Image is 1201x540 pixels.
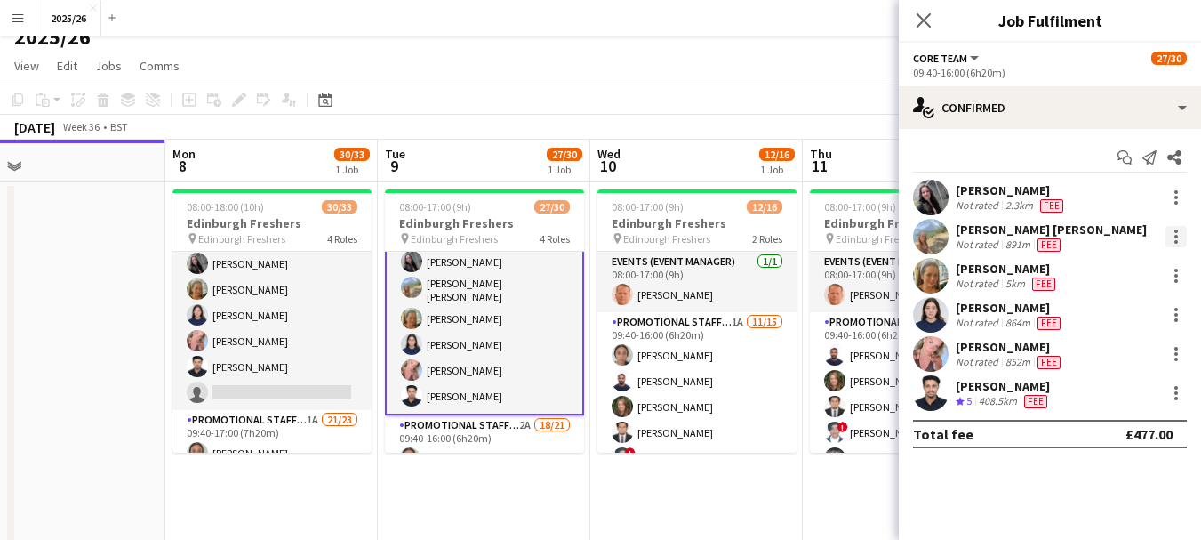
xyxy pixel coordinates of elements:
div: 2.3km [1002,198,1037,213]
div: [PERSON_NAME] [PERSON_NAME] [956,222,1147,238]
div: Crew has different fees then in role [1034,355,1064,369]
h3: Job Fulfilment [899,9,1201,32]
span: Edinburgh Freshers [623,232,710,246]
a: View [7,54,46,77]
app-card-role: Events (Event Manager)1/108:00-17:00 (9h)[PERSON_NAME] [810,252,1009,312]
span: ! [625,447,636,458]
span: 4 Roles [327,232,357,246]
span: Fee [1040,199,1063,213]
div: Crew has different fees then in role [1021,394,1051,409]
span: 08:00-17:00 (9h) [399,200,471,214]
a: Edit [50,54,84,77]
div: 852m [1002,355,1034,369]
span: 11 [807,156,832,176]
app-job-card: 08:00-18:00 (10h)30/33Edinburgh Freshers Edinburgh Freshers4 Roles[PERSON_NAME]Core Team3A5/609:4... [172,189,372,453]
div: £477.00 [1125,425,1173,443]
span: Comms [140,58,180,74]
div: [PERSON_NAME] [956,378,1051,394]
h1: 2025/26 [14,24,91,51]
span: ! [837,422,848,432]
span: Edinburgh Freshers [836,232,923,246]
span: Jobs [95,58,122,74]
div: [PERSON_NAME] [956,261,1059,277]
span: 27/30 [1151,52,1187,65]
div: [PERSON_NAME] [956,300,1064,316]
div: 891m [1002,238,1034,252]
span: Edinburgh Freshers [198,232,285,246]
app-card-role: Events (Event Manager)1/108:00-17:00 (9h)[PERSON_NAME] [597,252,797,312]
div: [PERSON_NAME] [956,182,1067,198]
div: Not rated [956,277,1002,291]
div: Not rated [956,355,1002,369]
span: Fee [1037,238,1061,252]
span: Fee [1032,278,1055,291]
span: Core Team [913,52,967,65]
h3: Edinburgh Freshers [810,215,1009,231]
div: Total fee [913,425,973,443]
div: BST [110,120,128,133]
a: Comms [132,54,187,77]
span: 08:00-18:00 (10h) [187,200,264,214]
span: View [14,58,39,74]
h3: Edinburgh Freshers [385,215,584,231]
div: 09:40-16:00 (6h20m) [913,66,1187,79]
div: Not rated [956,316,1002,330]
span: 9 [382,156,405,176]
span: 5 [966,394,972,407]
div: Crew has different fees then in role [1037,198,1067,213]
span: Wed [597,146,621,162]
span: Thu [810,146,832,162]
span: 8 [170,156,196,176]
span: 27/30 [547,148,582,161]
div: Not rated [956,198,1002,213]
span: Week 36 [59,120,103,133]
span: Mon [172,146,196,162]
span: 08:00-17:00 (9h) [612,200,684,214]
button: Core Team [913,52,981,65]
span: Fee [1024,395,1047,408]
div: Crew has different fees then in role [1034,238,1064,252]
div: 408.5km [975,394,1021,409]
span: 30/33 [322,200,357,214]
div: 1 Job [760,163,794,176]
span: 2 Roles [752,232,782,246]
h3: Edinburgh Freshers [597,215,797,231]
span: 30/33 [334,148,370,161]
app-job-card: 08:00-17:00 (9h)15/16Edinburgh Freshers Edinburgh Freshers2 RolesEvents (Event Manager)1/108:00-1... [810,189,1009,453]
span: 08:00-17:00 (9h) [824,200,896,214]
span: 12/16 [759,148,795,161]
div: [DATE] [14,118,55,136]
div: Confirmed [899,86,1201,129]
span: Fee [1037,356,1061,369]
span: 12/16 [747,200,782,214]
div: Not rated [956,238,1002,252]
app-card-role: Core Team3A5/609:40-17:00 (7h20m)[PERSON_NAME][PERSON_NAME][PERSON_NAME][PERSON_NAME][PERSON_NAME] [172,221,372,410]
div: Crew has different fees then in role [1029,277,1059,291]
app-card-role: Core Team6/609:40-16:00 (6h20m)[PERSON_NAME][PERSON_NAME] [PERSON_NAME][PERSON_NAME][PERSON_NAME]... [385,217,584,415]
span: Edit [57,58,77,74]
span: Fee [1037,317,1061,330]
span: 10 [595,156,621,176]
h3: Edinburgh Freshers [172,215,372,231]
div: Crew has different fees then in role [1034,316,1064,330]
span: Tue [385,146,405,162]
div: 5km [1002,277,1029,291]
span: 4 Roles [540,232,570,246]
button: 2025/26 [36,1,101,36]
div: 864m [1002,316,1034,330]
span: 27/30 [534,200,570,214]
div: 1 Job [335,163,369,176]
a: Jobs [88,54,129,77]
span: Edinburgh Freshers [411,232,498,246]
app-job-card: 08:00-17:00 (9h)27/30Edinburgh Freshers Edinburgh Freshers4 Roles[PERSON_NAME]Core Team6/609:40-1... [385,189,584,453]
div: [PERSON_NAME] [956,339,1064,355]
app-job-card: 08:00-17:00 (9h)12/16Edinburgh Freshers Edinburgh Freshers2 RolesEvents (Event Manager)1/108:00-1... [597,189,797,453]
div: 1 Job [548,163,581,176]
